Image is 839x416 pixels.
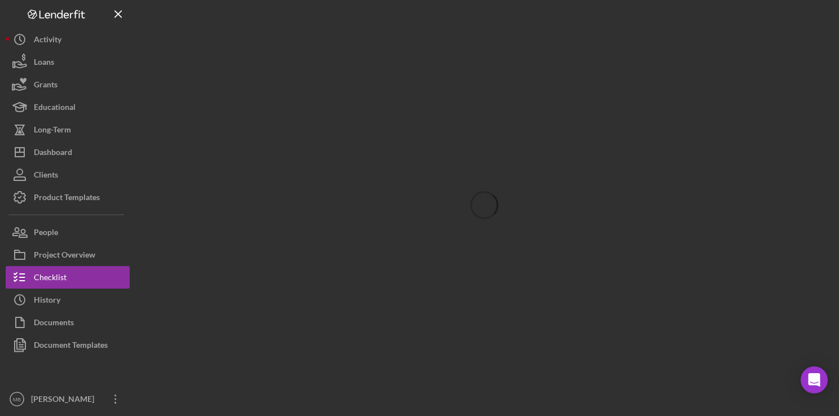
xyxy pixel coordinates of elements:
button: Loans [6,51,130,73]
button: Activity [6,28,130,51]
div: Educational [34,96,76,121]
div: History [34,289,60,314]
div: Product Templates [34,186,100,211]
div: Project Overview [34,244,95,269]
button: Long-Term [6,118,130,141]
div: People [34,221,58,246]
button: Document Templates [6,334,130,356]
div: Loans [34,51,54,76]
button: History [6,289,130,311]
div: Document Templates [34,334,108,359]
div: [PERSON_NAME] [28,388,101,413]
button: Documents [6,311,130,334]
div: Documents [34,311,74,337]
button: Project Overview [6,244,130,266]
div: Checklist [34,266,67,291]
text: MB [13,396,21,402]
button: Dashboard [6,141,130,163]
button: Clients [6,163,130,186]
button: Checklist [6,266,130,289]
div: Dashboard [34,141,72,166]
button: Educational [6,96,130,118]
div: Grants [34,73,58,99]
button: Grants [6,73,130,96]
button: MB[PERSON_NAME] [6,388,130,410]
button: Product Templates [6,186,130,209]
div: Long-Term [34,118,71,144]
button: People [6,221,130,244]
div: Clients [34,163,58,189]
div: Open Intercom Messenger [801,366,828,393]
div: Activity [34,28,61,54]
